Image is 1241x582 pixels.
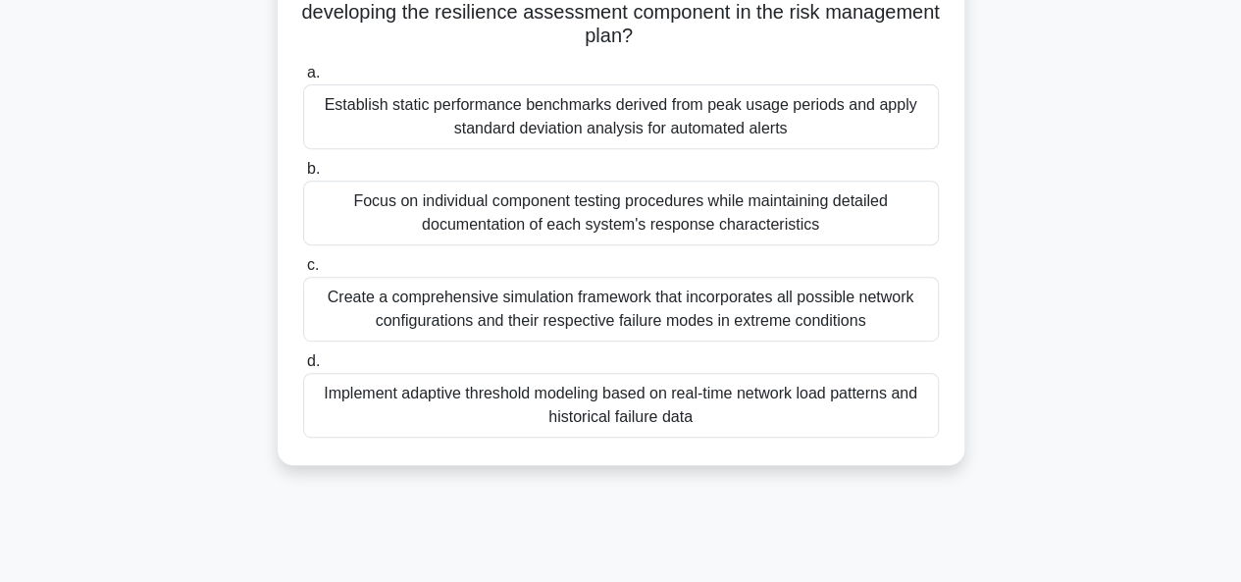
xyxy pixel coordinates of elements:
span: b. [307,160,320,177]
span: d. [307,352,320,369]
div: Create a comprehensive simulation framework that incorporates all possible network configurations... [303,277,939,342]
div: Focus on individual component testing procedures while maintaining detailed documentation of each... [303,181,939,245]
div: Establish static performance benchmarks derived from peak usage periods and apply standard deviat... [303,84,939,149]
span: a. [307,64,320,80]
span: c. [307,256,319,273]
div: Implement adaptive threshold modeling based on real-time network load patterns and historical fai... [303,373,939,438]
